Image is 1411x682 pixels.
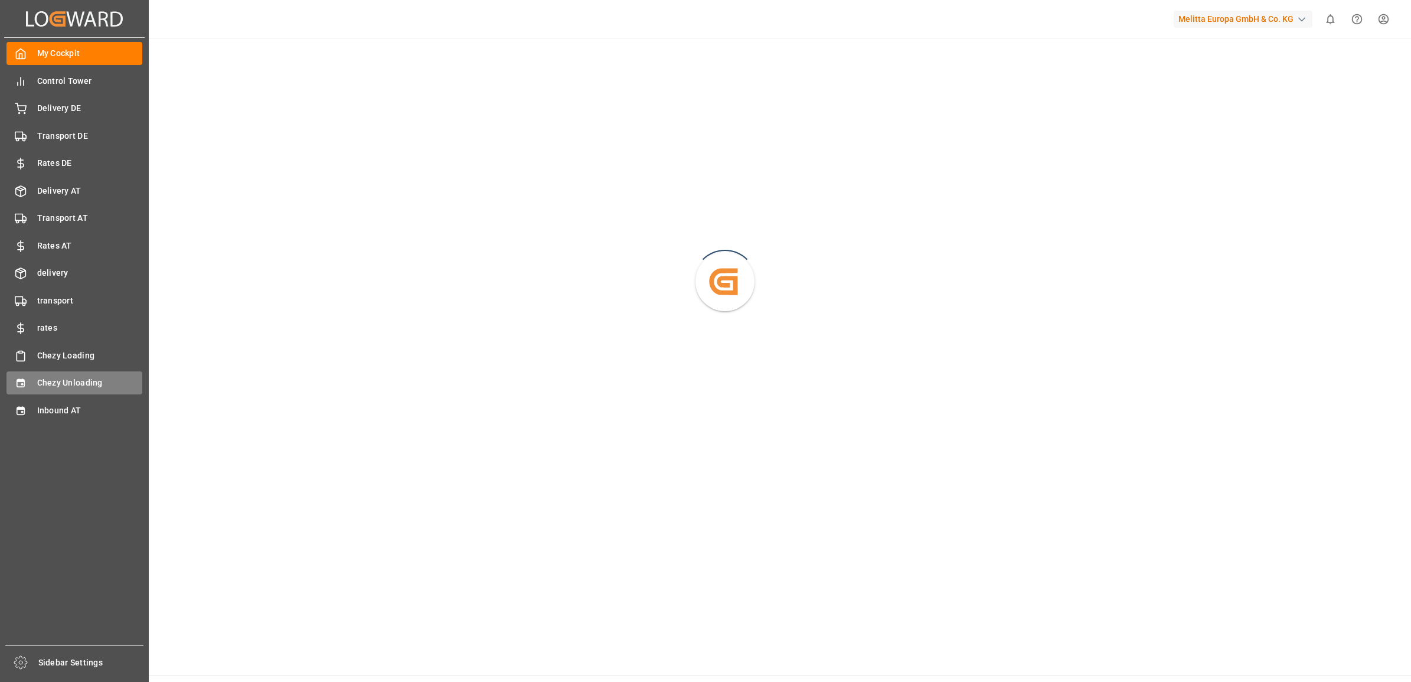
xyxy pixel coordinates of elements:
[6,207,142,230] a: Transport AT
[1174,8,1317,30] button: Melitta Europa GmbH & Co. KG
[1317,6,1344,32] button: show 0 new notifications
[6,289,142,312] a: transport
[6,97,142,120] a: Delivery DE
[37,295,143,307] span: transport
[6,344,142,367] a: Chezy Loading
[37,102,143,115] span: Delivery DE
[6,152,142,175] a: Rates DE
[6,316,142,340] a: rates
[38,657,144,669] span: Sidebar Settings
[37,267,143,279] span: delivery
[6,234,142,257] a: Rates AT
[37,47,143,60] span: My Cockpit
[6,371,142,394] a: Chezy Unloading
[6,69,142,92] a: Control Tower
[6,42,142,65] a: My Cockpit
[37,350,143,362] span: Chezy Loading
[37,130,143,142] span: Transport DE
[37,404,143,417] span: Inbound AT
[6,399,142,422] a: Inbound AT
[37,157,143,169] span: Rates DE
[1344,6,1370,32] button: Help Center
[1174,11,1312,28] div: Melitta Europa GmbH & Co. KG
[37,322,143,334] span: rates
[6,124,142,147] a: Transport DE
[37,212,143,224] span: Transport AT
[37,185,143,197] span: Delivery AT
[6,179,142,202] a: Delivery AT
[37,240,143,252] span: Rates AT
[6,262,142,285] a: delivery
[37,377,143,389] span: Chezy Unloading
[37,75,143,87] span: Control Tower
